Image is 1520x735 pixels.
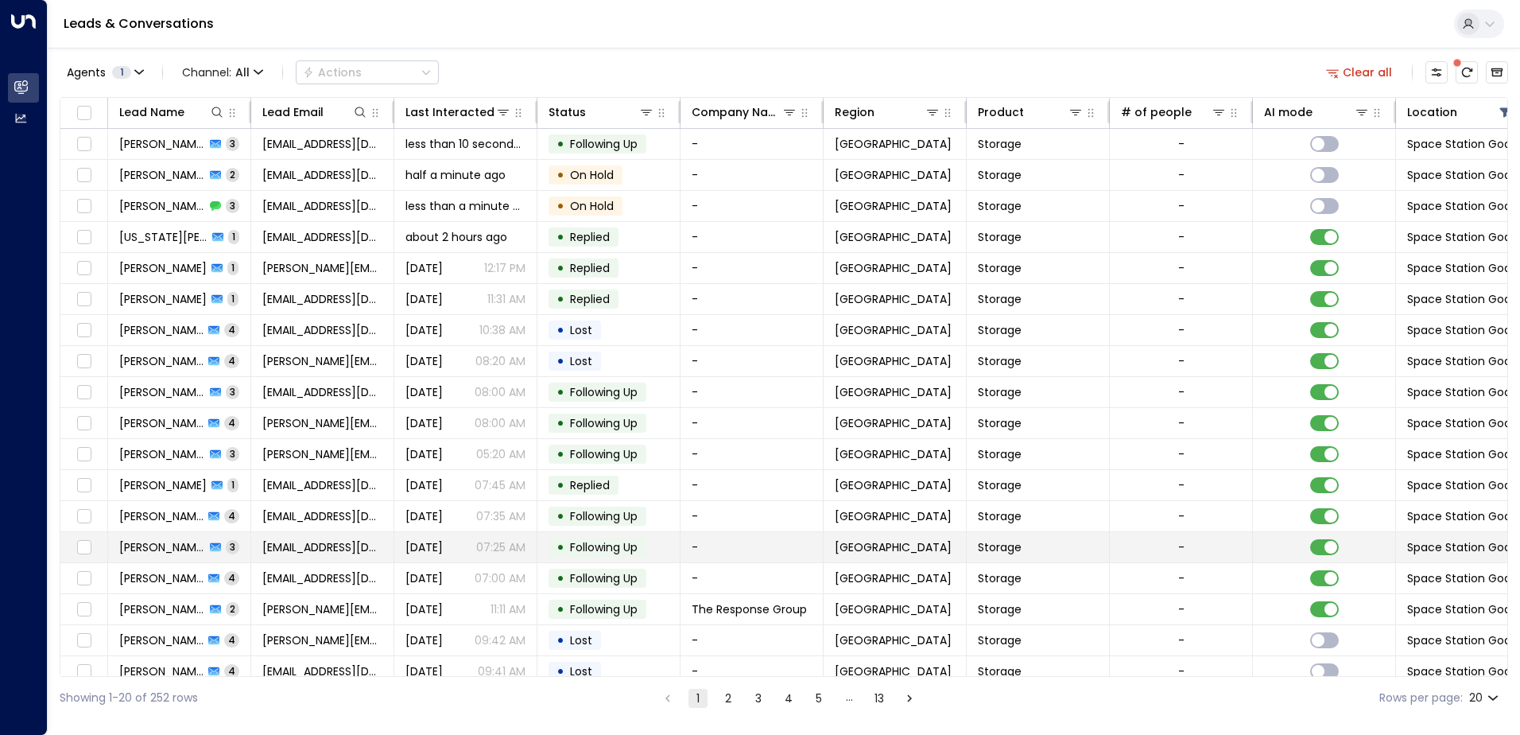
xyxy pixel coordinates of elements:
span: Erin Hale [119,136,205,152]
div: - [1178,229,1185,245]
td: - [681,532,824,562]
span: Lost [570,322,592,338]
div: • [556,286,564,313]
p: 09:42 AM [475,632,525,648]
span: Toggle select row [74,476,94,496]
span: steve.newton@live.co.uk [262,353,382,369]
span: Surrey [835,136,952,152]
span: Following Up [570,601,638,617]
span: Adelina Bivol [119,322,204,338]
span: Toggle select row [74,445,94,465]
span: Sep 05, 2025 [405,632,443,648]
div: # of people [1121,103,1227,122]
div: - [1178,415,1185,431]
div: AI mode [1264,103,1313,122]
span: 3 [226,199,239,212]
div: - [1178,136,1185,152]
div: Company Name [692,103,781,122]
div: - [1178,198,1185,214]
span: 3 [226,540,239,554]
div: Actions [303,65,362,80]
span: Lost [570,663,592,679]
td: - [681,222,824,252]
span: Toggle select all [74,103,94,123]
span: Toggle select row [74,507,94,527]
span: shune4ka@gmail.com [262,508,382,524]
span: On Hold [570,167,614,183]
button: Channel:All [176,61,269,84]
div: • [556,161,564,189]
span: Yesterday [405,291,443,307]
span: Yesterday [405,322,443,338]
span: less than a minute ago [405,198,525,214]
span: Toggle select row [74,662,94,682]
td: - [681,625,824,655]
span: Erzsebet Varadi [119,198,205,214]
span: Toggle select row [74,569,94,589]
span: Storage [978,260,1022,276]
div: • [556,441,564,468]
div: - [1178,322,1185,338]
span: 1 [227,478,238,492]
span: Storage [978,384,1022,400]
span: 1 [228,230,239,243]
div: • [556,192,564,220]
span: Storage [978,477,1022,493]
td: - [681,160,824,190]
span: There are new threads available. Refresh the grid to view the latest updates. [1456,61,1478,84]
span: jacqueline.riley1@btinternet.com [262,446,382,462]
span: Replied [570,229,610,245]
span: Storage [978,136,1022,152]
div: • [556,130,564,157]
span: 4 [224,354,239,367]
td: - [681,253,824,283]
span: adelinabivol87@gmail.com [262,322,382,338]
div: • [556,596,564,623]
p: 07:25 AM [476,539,525,555]
p: 08:00 AM [475,415,525,431]
div: • [556,503,564,530]
div: Lead Email [262,103,324,122]
span: 3 [226,385,239,399]
td: - [681,284,824,314]
div: - [1178,632,1185,648]
div: Lead Email [262,103,368,122]
div: Product [978,103,1084,122]
span: Surrey [835,632,952,648]
button: Go to page 5 [809,689,828,708]
nav: pagination navigation [657,688,920,708]
span: Following Up [570,384,638,400]
span: 1 [227,292,238,305]
span: Surrey [835,570,952,586]
button: Agents1 [60,61,149,84]
div: Showing 1-20 of 252 rows [60,690,198,706]
span: cjwitley@gmail.com [262,384,382,400]
div: - [1178,384,1185,400]
span: Nicholas Betts [119,260,207,276]
div: - [1178,291,1185,307]
span: w.erzsebet63@gmail.com [262,198,382,214]
p: 07:35 AM [476,508,525,524]
span: Surrey [835,322,952,338]
span: 2 [226,168,239,181]
span: Yesterday [405,353,443,369]
td: - [681,563,824,593]
span: gracie.dennison09@gmail.com [262,632,382,648]
span: Surrey [835,384,952,400]
div: Last Interacted [405,103,511,122]
span: Aug 23, 2025 [405,446,443,462]
span: Storage [978,601,1022,617]
span: jacqueline.riley1@btinternet.com [262,415,382,431]
p: 05:20 AM [476,446,525,462]
span: Storage [978,291,1022,307]
td: - [681,656,824,686]
button: Go to page 3 [749,689,768,708]
span: Erzsebet Varadi [119,167,205,183]
span: Surrey [835,446,952,462]
a: Leads & Conversations [64,14,214,33]
div: … [839,689,859,708]
span: Jacqueline Riley [119,415,204,431]
span: 2 [226,602,239,616]
span: Surrey [835,508,952,524]
div: Region [835,103,940,122]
